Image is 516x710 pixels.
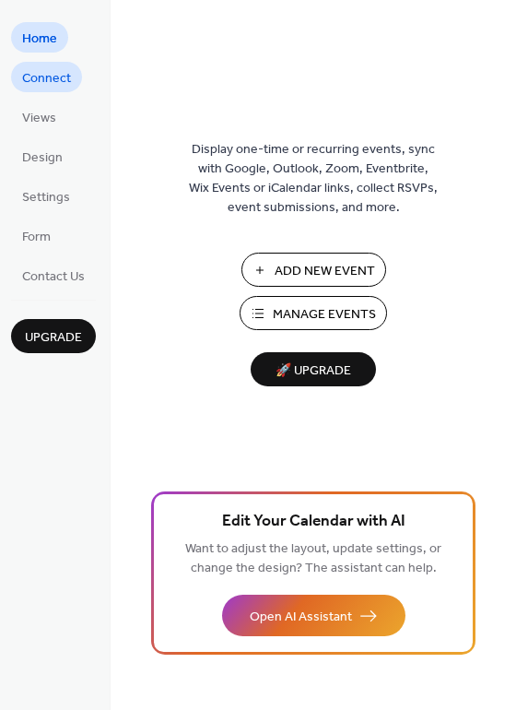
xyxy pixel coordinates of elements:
span: Design [22,148,63,168]
span: Home [22,30,57,49]
a: Settings [11,181,81,211]
span: Edit Your Calendar with AI [222,509,405,535]
span: Contact Us [22,267,85,287]
span: Settings [22,188,70,207]
span: Want to adjust the layout, update settings, or change the design? The assistant can help. [185,537,441,581]
a: Home [11,22,68,53]
button: Upgrade [11,319,96,353]
a: Form [11,220,62,251]
a: Design [11,141,74,172]
a: Contact Us [11,260,96,290]
a: Views [11,101,67,132]
span: Views [22,109,56,128]
span: Form [22,228,51,247]
button: 🚀 Upgrade [251,352,376,386]
a: Connect [11,62,82,92]
span: Upgrade [25,328,82,348]
span: Manage Events [273,305,376,325]
span: Open AI Assistant [250,608,352,627]
button: Add New Event [241,253,386,287]
span: Add New Event [275,262,375,281]
button: Open AI Assistant [222,595,405,636]
span: Connect [22,69,71,89]
button: Manage Events [240,296,387,330]
span: 🚀 Upgrade [262,359,365,384]
span: Display one-time or recurring events, sync with Google, Outlook, Zoom, Eventbrite, Wix Events or ... [189,140,438,218]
